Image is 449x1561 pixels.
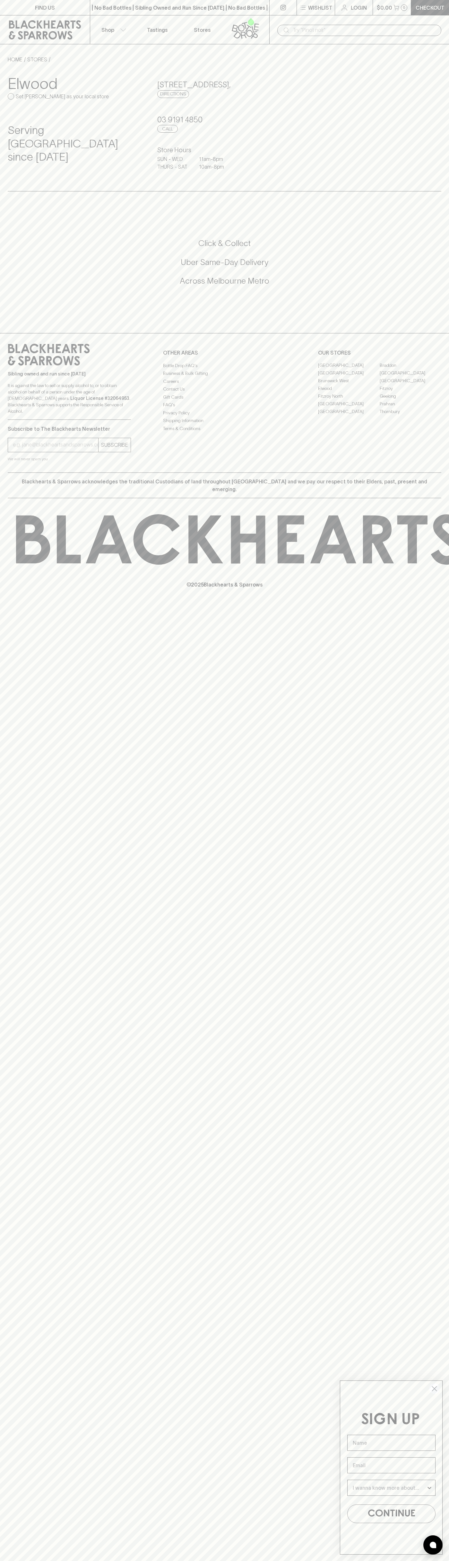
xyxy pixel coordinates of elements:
[157,163,189,171] p: THURS - SAT
[429,1383,440,1394] button: Close dialog
[318,392,380,400] a: Fitzroy North
[416,4,445,12] p: Checkout
[380,408,441,416] a: Thornbury
[308,4,332,12] p: Wishlist
[199,163,231,171] p: 10am - 8pm
[180,15,225,44] a: Stores
[70,396,129,401] strong: Liquor License #32064953
[147,26,168,34] p: Tastings
[101,441,128,449] p: SUBSCRIBE
[353,1480,426,1495] input: I wanna know more about...
[318,349,441,357] p: OUR STORES
[163,362,286,369] a: Bottle Drop FAQ's
[135,15,180,44] a: Tastings
[163,349,286,357] p: OTHER AREAS
[403,6,405,9] p: 0
[347,1457,436,1473] input: Email
[16,93,109,100] p: Set [PERSON_NAME] as your local store
[318,369,380,377] a: [GEOGRAPHIC_DATA]
[380,400,441,408] a: Prahran
[380,385,441,392] a: Fitzroy
[163,393,286,401] a: Gift Cards
[157,80,291,90] h5: [STREET_ADDRESS] ,
[380,369,441,377] a: [GEOGRAPHIC_DATA]
[163,425,286,432] a: Terms & Conditions
[380,392,441,400] a: Geelong
[8,212,441,320] div: Call to action block
[13,440,98,450] input: e.g. jane@blackheartsandsparrows.com.au
[163,370,286,377] a: Business & Bulk Gifting
[199,155,231,163] p: 11am - 8pm
[318,362,380,369] a: [GEOGRAPHIC_DATA]
[380,377,441,385] a: [GEOGRAPHIC_DATA]
[426,1480,433,1495] button: Show Options
[163,385,286,393] a: Contact Us
[157,125,178,133] a: Call
[163,417,286,425] a: Shipping Information
[361,1413,420,1427] span: SIGN UP
[318,400,380,408] a: [GEOGRAPHIC_DATA]
[8,124,142,164] h4: Serving [GEOGRAPHIC_DATA] since [DATE]
[157,115,291,125] h5: 03 9191 4850
[293,25,436,35] input: Try "Pinot noir"
[101,26,114,34] p: Shop
[157,145,291,155] h6: Store Hours
[8,371,131,377] p: Sibling owned and run since [DATE]
[8,382,131,414] p: It is against the law to sell or supply alcohol to, or to obtain alcohol on behalf of a person un...
[157,155,189,163] p: SUN - WED
[8,456,131,462] p: We will never spam you
[8,75,142,93] h3: Elwood
[8,425,131,433] p: Subscribe to The Blackhearts Newsletter
[8,257,441,268] h5: Uber Same-Day Delivery
[8,276,441,286] h5: Across Melbourne Metro
[8,57,22,62] a: HOME
[318,385,380,392] a: Elwood
[35,4,55,12] p: FIND US
[157,90,189,98] a: Directions
[90,15,135,44] button: Shop
[8,238,441,249] h5: Click & Collect
[13,478,436,493] p: Blackhearts & Sparrows acknowledges the traditional Custodians of land throughout [GEOGRAPHIC_DAT...
[163,377,286,385] a: Careers
[194,26,211,34] p: Stores
[163,401,286,409] a: FAQ's
[347,1504,436,1523] button: CONTINUE
[333,1374,449,1561] div: FLYOUT Form
[377,4,392,12] p: $0.00
[27,57,47,62] a: STORES
[430,1542,436,1548] img: bubble-icon
[163,409,286,417] a: Privacy Policy
[318,408,380,416] a: [GEOGRAPHIC_DATA]
[318,377,380,385] a: Brunswick West
[351,4,367,12] p: Login
[99,438,131,452] button: SUBSCRIBE
[380,362,441,369] a: Braddon
[347,1435,436,1451] input: Name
